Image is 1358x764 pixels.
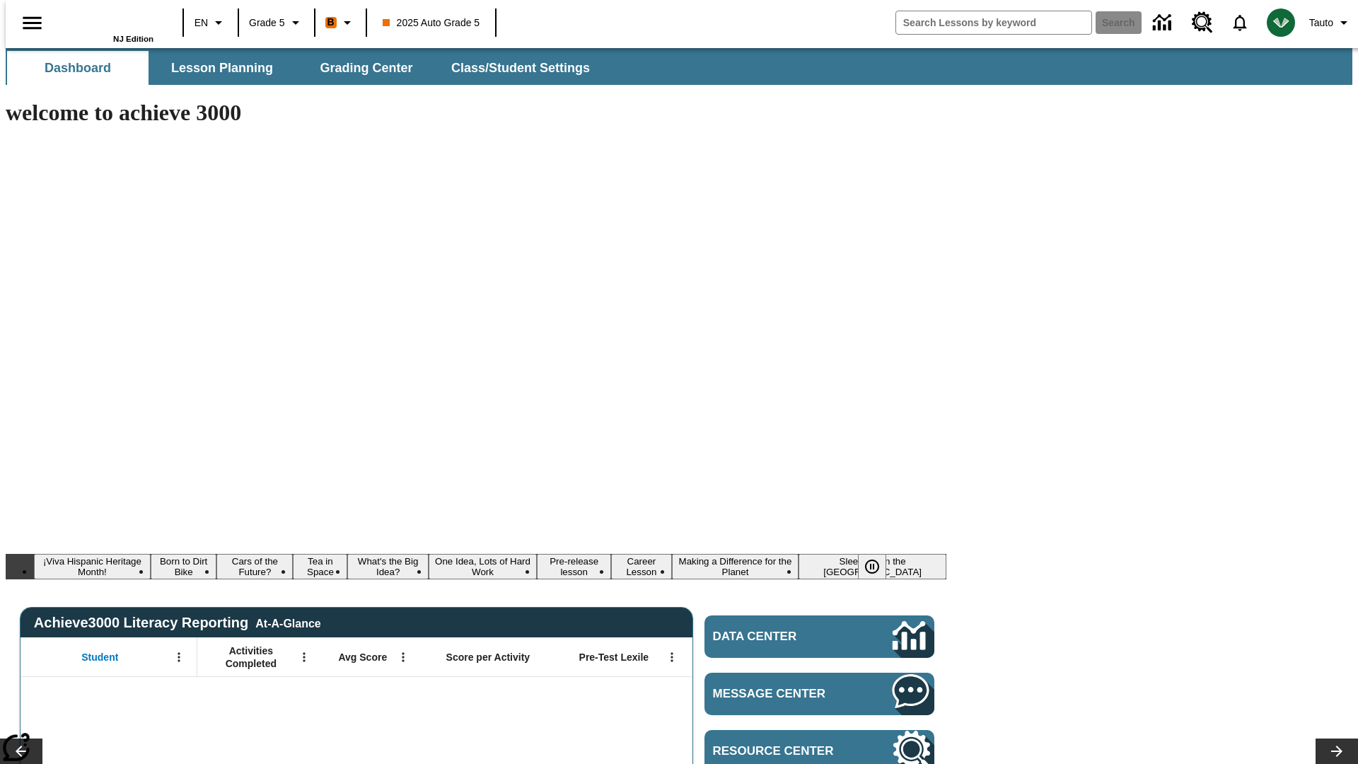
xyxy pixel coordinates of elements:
[383,16,480,30] span: 2025 Auto Grade 5
[171,60,273,76] span: Lesson Planning
[713,687,850,701] span: Message Center
[168,647,190,668] button: Open Menu
[537,554,611,579] button: Slide 7 Pre-release lesson
[204,644,298,670] span: Activities Completed
[62,6,153,35] a: Home
[446,651,530,664] span: Score per Activity
[296,51,437,85] button: Grading Center
[858,554,886,579] button: Pause
[858,554,900,579] div: Pause
[11,2,53,44] button: Open side menu
[451,60,590,76] span: Class/Student Settings
[1316,739,1358,764] button: Lesson carousel, Next
[320,10,361,35] button: Boost Class color is orange. Change class color
[896,11,1091,34] input: search field
[338,651,387,664] span: Avg Score
[429,554,537,579] button: Slide 6 One Idea, Lots of Hard Work
[799,554,946,579] button: Slide 10 Sleepless in the Animal Kingdom
[661,647,683,668] button: Open Menu
[611,554,671,579] button: Slide 8 Career Lesson
[45,60,111,76] span: Dashboard
[713,744,850,758] span: Resource Center
[6,100,946,126] h1: welcome to achieve 3000
[327,13,335,31] span: B
[81,651,118,664] span: Student
[1258,4,1304,41] button: Select a new avatar
[1304,10,1358,35] button: Profile/Settings
[249,16,285,30] span: Grade 5
[216,554,293,579] button: Slide 3 Cars of the Future?
[704,615,934,658] a: Data Center
[113,35,153,43] span: NJ Edition
[320,60,412,76] span: Grading Center
[440,51,601,85] button: Class/Student Settings
[672,554,799,579] button: Slide 9 Making a Difference for the Planet
[188,10,233,35] button: Language: EN, Select a language
[62,5,153,43] div: Home
[1221,4,1258,41] a: Notifications
[34,615,321,631] span: Achieve3000 Literacy Reporting
[195,16,208,30] span: EN
[151,51,293,85] button: Lesson Planning
[6,51,603,85] div: SubNavbar
[294,647,315,668] button: Open Menu
[243,10,310,35] button: Grade: Grade 5, Select a grade
[1267,8,1295,37] img: avatar image
[579,651,649,664] span: Pre-Test Lexile
[7,51,149,85] button: Dashboard
[1144,4,1183,42] a: Data Center
[151,554,216,579] button: Slide 2 Born to Dirt Bike
[293,554,347,579] button: Slide 4 Tea in Space
[347,554,429,579] button: Slide 5 What's the Big Idea?
[34,554,151,579] button: Slide 1 ¡Viva Hispanic Heritage Month!
[6,48,1352,85] div: SubNavbar
[713,630,845,644] span: Data Center
[255,615,320,630] div: At-A-Glance
[1183,4,1221,42] a: Resource Center, Will open in new tab
[1309,16,1333,30] span: Tauto
[393,647,414,668] button: Open Menu
[704,673,934,715] a: Message Center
